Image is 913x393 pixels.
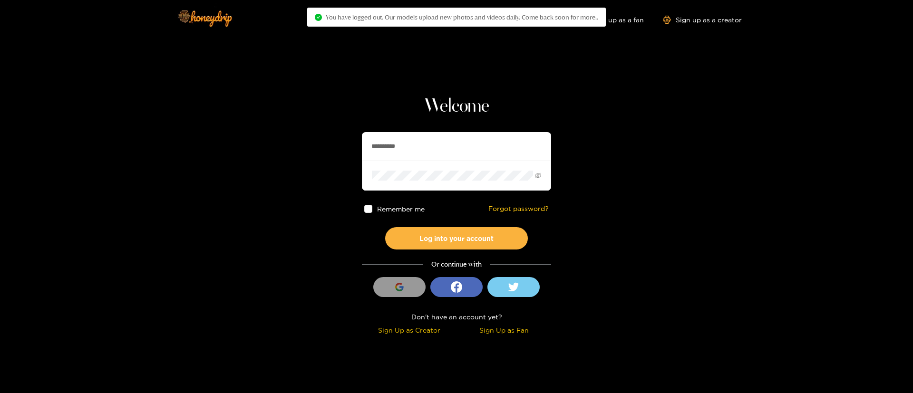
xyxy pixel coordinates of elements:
div: Don't have an account yet? [362,311,551,322]
button: Log into your account [385,227,528,249]
span: Remember me [377,205,425,212]
a: Forgot password? [488,205,549,213]
div: Sign Up as Fan [459,325,549,335]
a: Sign up as a creator [663,16,742,24]
a: Sign up as a fan [579,16,644,24]
span: check-circle [315,14,322,21]
span: eye-invisible [535,173,541,179]
h1: Welcome [362,95,551,118]
div: Or continue with [362,259,551,270]
div: Sign Up as Creator [364,325,454,335]
span: You have logged out. Our models upload new photos and videos daily. Come back soon for more.. [326,13,598,21]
